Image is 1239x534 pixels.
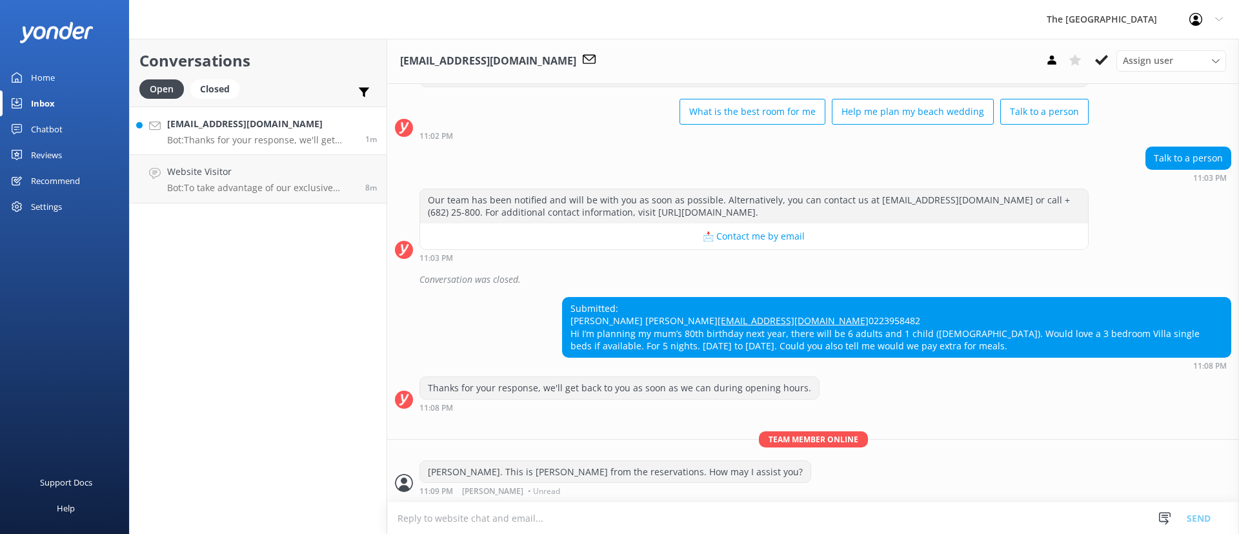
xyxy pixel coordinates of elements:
[190,81,246,96] a: Closed
[420,189,1088,223] div: Our team has been notified and will be with you as soon as possible. Alternatively, you can conta...
[31,142,62,168] div: Reviews
[1193,174,1227,182] strong: 11:03 PM
[759,431,868,447] span: Team member online
[462,488,523,495] span: [PERSON_NAME]
[31,116,63,142] div: Chatbot
[167,182,356,194] p: Bot: To take advantage of our exclusive offers, including the winter sale promo, please visit our...
[139,48,377,73] h2: Conversations
[139,81,190,96] a: Open
[365,182,377,193] span: Sep 10 2025 11:00pm (UTC -10:00) Pacific/Honolulu
[832,99,994,125] button: Help me plan my beach wedding
[419,269,1231,291] div: Conversation was closed.
[57,495,75,521] div: Help
[365,134,377,145] span: Sep 10 2025 11:08pm (UTC -10:00) Pacific/Honolulu
[1000,99,1089,125] button: Talk to a person
[1145,173,1231,182] div: Sep 10 2025 11:03pm (UTC -10:00) Pacific/Honolulu
[1123,54,1173,68] span: Assign user
[563,298,1231,357] div: Submitted: [PERSON_NAME] [PERSON_NAME] 0223958482 Hi I’m planning my mum’s 80th birthday next yea...
[139,79,184,99] div: Open
[420,461,811,483] div: [PERSON_NAME]. This is [PERSON_NAME] from the reservations. How may I assist you?
[31,194,62,220] div: Settings
[1116,50,1226,71] div: Assign User
[680,99,825,125] button: What is the best room for me
[420,377,819,399] div: Thanks for your response, we'll get back to you as soon as we can during opening hours.
[419,131,1089,140] div: Sep 10 2025 11:02pm (UTC -10:00) Pacific/Honolulu
[167,117,356,131] h4: [EMAIL_ADDRESS][DOMAIN_NAME]
[419,404,453,412] strong: 11:08 PM
[718,314,869,327] a: [EMAIL_ADDRESS][DOMAIN_NAME]
[419,132,453,140] strong: 11:02 PM
[1193,362,1227,370] strong: 11:08 PM
[31,65,55,90] div: Home
[419,403,820,412] div: Sep 10 2025 11:08pm (UTC -10:00) Pacific/Honolulu
[395,269,1231,291] div: 2025-09-11T09:05:23.583
[419,253,1089,262] div: Sep 10 2025 11:03pm (UTC -10:00) Pacific/Honolulu
[562,361,1231,370] div: Sep 10 2025 11:08pm (UTC -10:00) Pacific/Honolulu
[419,254,453,262] strong: 11:03 PM
[31,168,80,194] div: Recommend
[419,486,811,495] div: Sep 10 2025 11:09pm (UTC -10:00) Pacific/Honolulu
[31,90,55,116] div: Inbox
[419,488,453,495] strong: 11:09 PM
[420,223,1088,249] button: 📩 Contact me by email
[190,79,239,99] div: Closed
[400,53,576,70] h3: [EMAIL_ADDRESS][DOMAIN_NAME]
[167,165,356,179] h4: Website Visitor
[1146,147,1231,169] div: Talk to a person
[167,134,356,146] p: Bot: Thanks for your response, we'll get back to you as soon as we can during opening hours.
[40,469,92,495] div: Support Docs
[130,107,387,155] a: [EMAIL_ADDRESS][DOMAIN_NAME]Bot:Thanks for your response, we'll get back to you as soon as we can...
[19,22,94,43] img: yonder-white-logo.png
[130,155,387,203] a: Website VisitorBot:To take advantage of our exclusive offers, including the winter sale promo, pl...
[528,488,560,495] span: • Unread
